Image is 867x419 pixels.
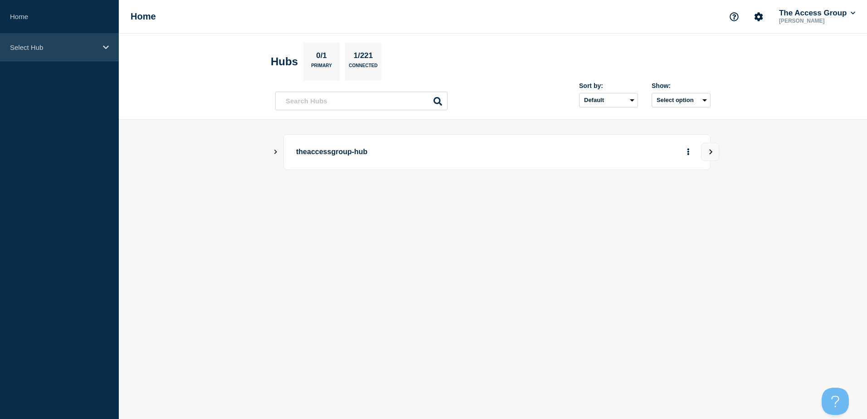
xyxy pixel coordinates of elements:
button: More actions [682,144,694,161]
div: Show: [652,82,711,89]
p: 0/1 [313,51,331,63]
p: theaccessgroup-hub [296,144,547,161]
p: 1/221 [350,51,376,63]
button: The Access Group [777,9,857,18]
input: Search Hubs [275,92,448,110]
select: Sort by [579,93,638,107]
p: Primary [311,63,332,73]
button: Support [725,7,744,26]
button: Show Connected Hubs [273,149,278,156]
p: Connected [349,63,377,73]
p: Select Hub [10,44,97,51]
button: View [701,143,719,161]
h1: Home [131,11,156,22]
iframe: Help Scout Beacon - Open [822,388,849,415]
h2: Hubs [271,55,298,68]
div: Sort by: [579,82,638,89]
button: Select option [652,93,711,107]
p: [PERSON_NAME] [777,18,857,24]
button: Account settings [749,7,768,26]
